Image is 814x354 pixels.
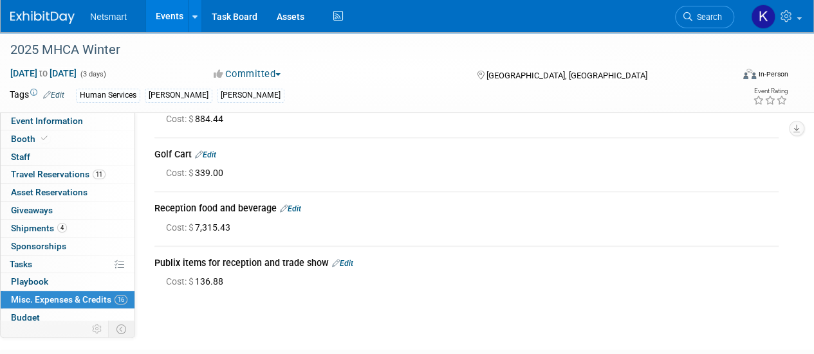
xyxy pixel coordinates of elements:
[1,238,134,255] a: Sponsorships
[11,223,67,233] span: Shipments
[1,166,134,183] a: Travel Reservations11
[166,114,228,124] span: 884.44
[1,148,134,166] a: Staff
[166,114,195,124] span: Cost: $
[10,11,75,24] img: ExhibitDay
[280,204,301,213] a: Edit
[57,223,67,233] span: 4
[1,273,134,290] a: Playbook
[11,312,40,323] span: Budget
[692,12,722,22] span: Search
[11,205,53,215] span: Giveaways
[154,202,779,217] div: Reception food and beverage
[1,309,134,326] a: Budget
[10,67,77,79] span: [DATE] [DATE]
[1,112,134,130] a: Event Information
[86,321,109,337] td: Personalize Event Tab Strip
[154,148,779,163] div: Golf Cart
[751,4,775,29] img: Kaitlyn Woicke
[217,89,284,102] div: [PERSON_NAME]
[11,241,66,251] span: Sponsorships
[1,184,134,201] a: Asset Reservations
[10,88,64,103] td: Tags
[115,295,127,305] span: 16
[166,276,195,287] span: Cost: $
[10,259,32,269] span: Tasks
[93,170,106,179] span: 11
[166,276,228,287] span: 136.88
[145,89,212,102] div: [PERSON_NAME]
[90,12,127,22] span: Netsmart
[166,168,195,178] span: Cost: $
[41,135,48,142] i: Booth reservation complete
[753,88,788,94] div: Event Rating
[76,89,140,102] div: Human Services
[1,291,134,308] a: Misc. Expenses & Credits16
[1,220,134,237] a: Shipments4
[6,39,722,62] div: 2025 MHCA Winter
[37,68,50,78] span: to
[674,67,788,86] div: Event Format
[11,169,106,179] span: Travel Reservations
[166,222,195,233] span: Cost: $
[758,69,788,79] div: In-Person
[1,130,134,148] a: Booth
[332,259,353,268] a: Edit
[1,256,134,273] a: Tasks
[79,70,106,78] span: (3 days)
[11,187,88,197] span: Asset Reservations
[154,256,779,272] div: Publix items for reception and trade show
[675,6,734,28] a: Search
[166,168,228,178] span: 339.00
[11,134,50,144] span: Booth
[11,116,83,126] span: Event Information
[11,294,127,305] span: Misc. Expenses & Credits
[209,67,286,81] button: Committed
[195,150,216,159] a: Edit
[486,71,647,80] span: [GEOGRAPHIC_DATA], [GEOGRAPHIC_DATA]
[166,222,236,233] span: 7,315.43
[743,69,756,79] img: Format-Inperson.png
[11,276,48,287] span: Playbook
[11,152,30,162] span: Staff
[43,91,64,100] a: Edit
[109,321,135,337] td: Toggle Event Tabs
[1,202,134,219] a: Giveaways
